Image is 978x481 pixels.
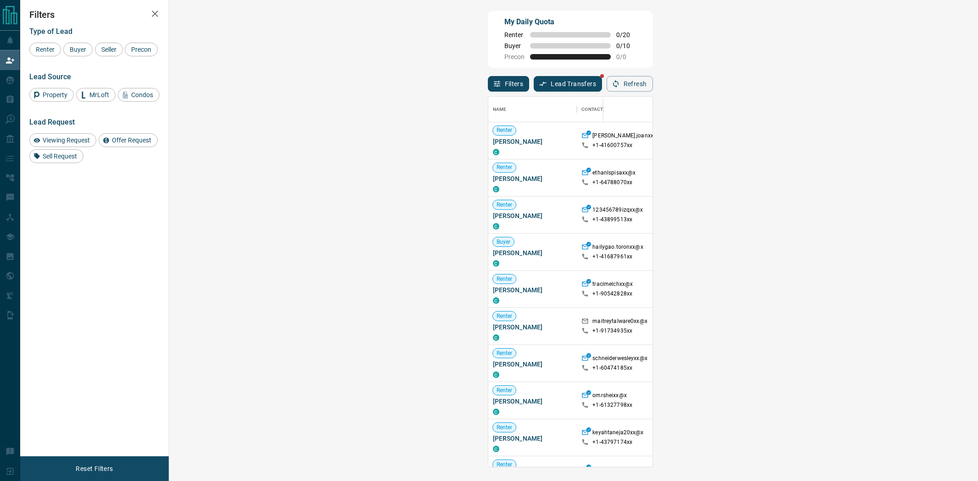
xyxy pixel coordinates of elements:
span: Renter [493,461,516,469]
span: Renter [493,312,516,320]
span: Precon [128,46,155,53]
p: +1- 64788070xx [592,179,632,186]
span: Renter [493,387,516,394]
span: Lead Source [29,72,71,81]
div: Buyer [63,43,93,56]
span: 0 / 10 [616,42,636,49]
p: jimale2xx@x [592,466,624,476]
button: Refresh [607,76,653,92]
p: 123456789izqxx@x [592,206,643,216]
span: 0 / 0 [616,53,636,60]
span: Property [39,91,71,98]
p: maitreytalware0xx@x [592,317,647,327]
p: +1- 91734935xx [592,327,632,335]
span: Offer Request [109,137,155,144]
span: Sell Request [39,153,80,160]
div: condos.ca [493,334,499,341]
span: 0 / 20 [616,31,636,38]
span: Renter [493,275,516,283]
span: Type of Lead [29,27,72,36]
p: keyahtaneja20xx@x [592,429,643,438]
span: Renter [493,201,516,209]
span: Viewing Request [39,137,93,144]
div: condos.ca [493,372,499,378]
p: +1- 60474185xx [592,364,632,372]
p: My Daily Quota [504,16,636,27]
div: Condos [118,88,160,102]
div: Sell Request [29,149,83,163]
p: +1- 43797174xx [592,438,632,446]
div: Seller [95,43,123,56]
span: Renter [493,126,516,134]
span: Seller [98,46,120,53]
span: Condos [128,91,156,98]
span: [PERSON_NAME] [493,322,573,332]
div: condos.ca [493,223,499,230]
p: tracimelchxx@x [592,280,633,290]
div: Precon [125,43,158,56]
div: Contact [581,97,603,122]
p: hailygao.toronxx@x [592,243,643,253]
div: Offer Request [99,133,158,147]
span: Precon [504,53,525,60]
span: Buyer [66,46,89,53]
span: Lead Request [29,118,75,126]
div: Name [488,97,577,122]
div: condos.ca [493,149,499,155]
span: [PERSON_NAME] [493,211,573,220]
p: +1- 61327798xx [592,401,632,409]
span: [PERSON_NAME] [493,360,573,369]
p: schneiderwesleyxx@x [592,355,647,364]
h2: Filters [29,9,160,20]
span: [PERSON_NAME] [493,174,573,183]
button: Lead Transfers [534,76,602,92]
div: condos.ca [493,297,499,304]
span: [PERSON_NAME] [493,248,573,257]
span: Renter [493,164,516,171]
p: +1- 90542828xx [592,290,632,298]
span: Renter [33,46,58,53]
div: condos.ca [493,260,499,267]
div: Renter [29,43,61,56]
p: ethanlspisaxx@x [592,169,635,179]
span: MrLoft [86,91,112,98]
p: +1- 41687961xx [592,253,632,261]
div: MrLoft [76,88,116,102]
button: Reset Filters [70,461,119,476]
p: [PERSON_NAME].joanxx@x [592,132,661,142]
span: [PERSON_NAME] [493,285,573,295]
span: Renter [493,424,516,432]
span: [PERSON_NAME] [493,137,573,146]
div: Viewing Request [29,133,96,147]
span: Buyer [493,238,514,246]
p: +1- 43899513xx [592,216,632,224]
span: Renter [493,350,516,357]
span: Buyer [504,42,525,49]
div: condos.ca [493,446,499,452]
button: Filters [488,76,530,92]
div: condos.ca [493,409,499,415]
div: condos.ca [493,186,499,192]
p: omrsheixx@x [592,392,626,401]
p: +1- 41600757xx [592,142,632,149]
div: Property [29,88,74,102]
span: [PERSON_NAME] [493,397,573,406]
span: Renter [504,31,525,38]
div: Name [493,97,507,122]
span: [PERSON_NAME] [493,434,573,443]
